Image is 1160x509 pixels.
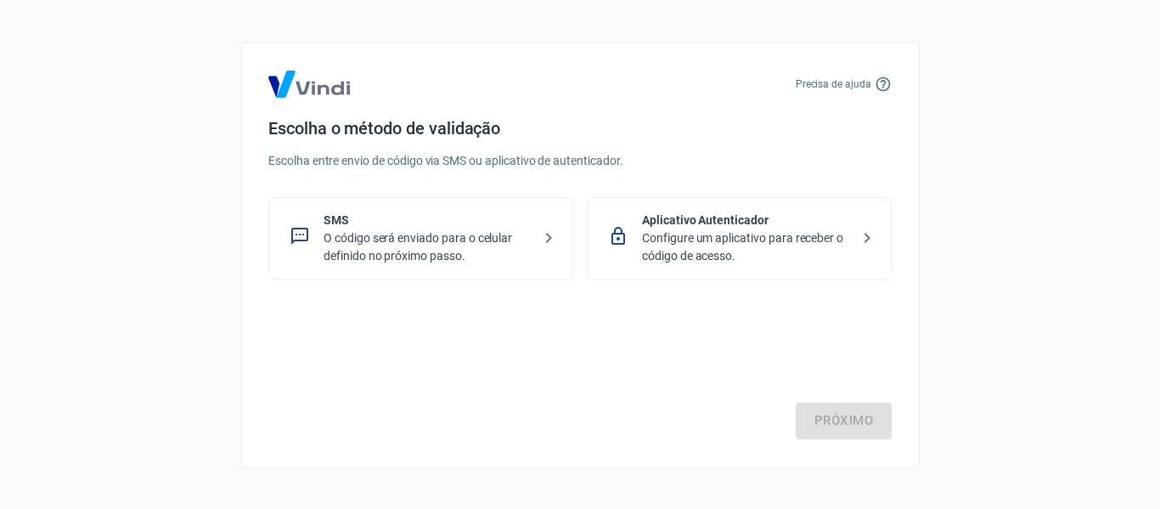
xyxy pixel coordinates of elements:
p: Configure um aplicativo para receber o código de acesso. [642,229,850,265]
img: Logo Vind [268,71,350,98]
p: SMS [324,212,532,229]
p: Escolha entre envio de código via SMS ou aplicativo de autenticador. [268,152,892,170]
h4: Escolha o método de validação [268,118,892,139]
p: Aplicativo Autenticador [642,212,850,229]
div: SMSO código será enviado para o celular definido no próximo passo. [268,197,573,280]
div: Aplicativo AutenticadorConfigure um aplicativo para receber o código de acesso. [587,197,892,280]
p: Precisa de ajuda [796,76,871,92]
p: O código será enviado para o celular definido no próximo passo. [324,229,532,265]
